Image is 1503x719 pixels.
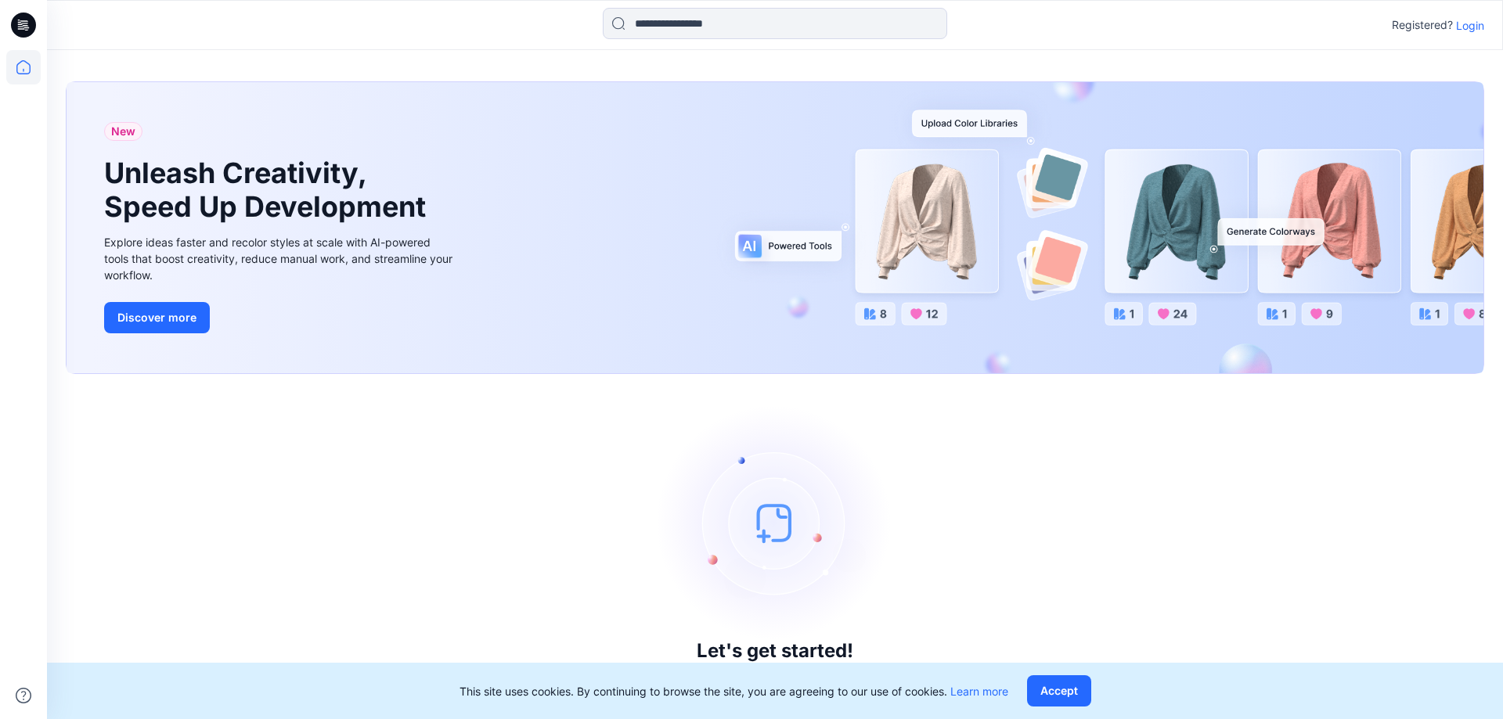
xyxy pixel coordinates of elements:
p: Registered? [1392,16,1453,34]
h3: Let's get started! [697,640,853,662]
div: Explore ideas faster and recolor styles at scale with AI-powered tools that boost creativity, red... [104,234,456,283]
a: Learn more [950,685,1008,698]
p: Login [1456,17,1484,34]
p: This site uses cookies. By continuing to browse the site, you are agreeing to our use of cookies. [460,683,1008,699]
span: New [111,122,135,141]
h1: Unleash Creativity, Speed Up Development [104,156,433,224]
img: empty-state-image.svg [658,405,892,640]
button: Accept [1027,675,1091,706]
a: Discover more [104,302,456,333]
button: Discover more [104,302,210,333]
